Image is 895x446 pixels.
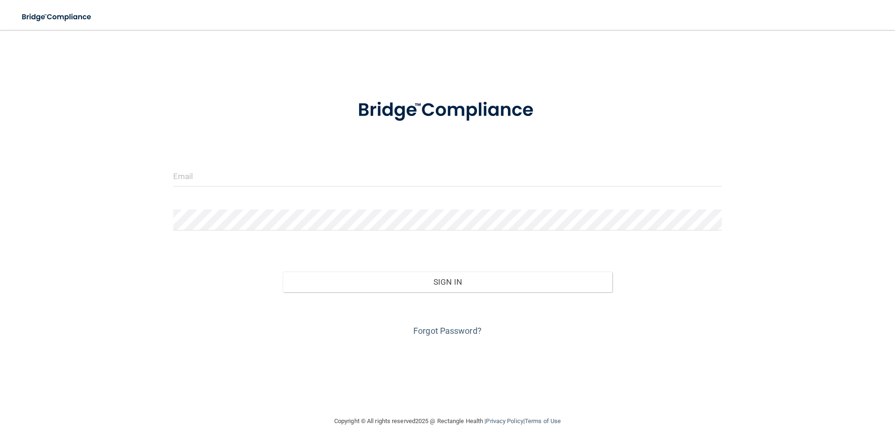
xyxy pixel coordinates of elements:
[338,86,557,135] img: bridge_compliance_login_screen.278c3ca4.svg
[173,165,722,187] input: Email
[283,272,612,292] button: Sign In
[525,417,561,424] a: Terms of Use
[413,326,482,336] a: Forgot Password?
[277,406,618,436] div: Copyright © All rights reserved 2025 @ Rectangle Health | |
[14,7,100,27] img: bridge_compliance_login_screen.278c3ca4.svg
[486,417,523,424] a: Privacy Policy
